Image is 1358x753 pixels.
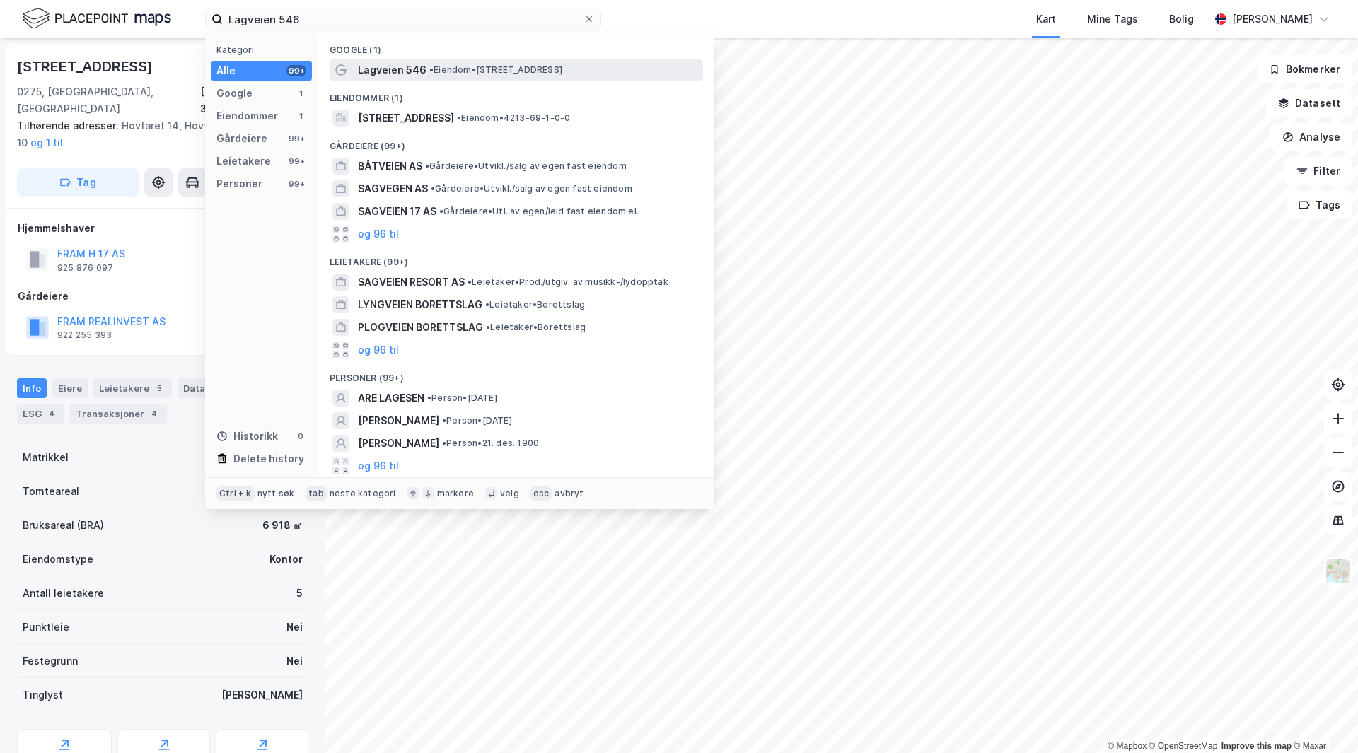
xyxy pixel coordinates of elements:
[286,653,303,670] div: Nei
[442,438,539,449] span: Person • 21. des. 1900
[216,428,278,445] div: Historikk
[442,415,446,426] span: •
[358,158,422,175] span: BÅTVEIEN AS
[485,299,489,310] span: •
[70,404,167,424] div: Transaksjoner
[17,83,200,117] div: 0275, [GEOGRAPHIC_DATA], [GEOGRAPHIC_DATA]
[295,110,306,122] div: 1
[427,392,497,404] span: Person • [DATE]
[318,81,714,107] div: Eiendommer (1)
[216,85,253,102] div: Google
[286,619,303,636] div: Nei
[286,133,306,144] div: 99+
[437,488,474,499] div: markere
[17,55,156,78] div: [STREET_ADDRESS]
[1287,685,1358,753] iframe: Chat Widget
[296,585,303,602] div: 5
[23,6,171,31] img: logo.f888ab2527a4732fd821a326f86c7f29.svg
[295,88,306,99] div: 1
[269,551,303,568] div: Kontor
[17,117,297,151] div: Hovfaret 14, Hovfaret 12, Hovfaret 10
[23,619,69,636] div: Punktleie
[439,206,639,217] span: Gårdeiere • Utl. av egen/leid fast eiendom el.
[555,488,584,499] div: avbryt
[318,33,714,59] div: Google (1)
[295,431,306,442] div: 0
[358,342,399,358] button: og 96 til
[1270,123,1352,151] button: Analyse
[358,296,482,313] span: LYNGVEIEN BORETTSLAG
[57,262,113,274] div: 925 876 097
[358,180,428,197] span: SAGVEGEN AS
[257,488,295,499] div: nytt søk
[530,486,552,501] div: esc
[439,206,443,216] span: •
[1169,11,1194,28] div: Bolig
[1325,558,1352,585] img: Z
[485,299,585,310] span: Leietaker • Borettslag
[429,64,434,75] span: •
[221,687,303,704] div: [PERSON_NAME]
[1257,55,1352,83] button: Bokmerker
[216,175,262,192] div: Personer
[18,288,308,305] div: Gårdeiere
[358,319,483,336] span: PLOGVEIEN BORETTSLAG
[216,130,267,147] div: Gårdeiere
[216,45,312,55] div: Kategori
[93,378,172,398] div: Leietakere
[425,160,429,171] span: •
[1108,741,1147,751] a: Mapbox
[286,178,306,189] div: 99+
[17,119,122,132] span: Tilhørende adresser:
[147,407,161,421] div: 4
[486,322,490,332] span: •
[1266,89,1352,117] button: Datasett
[178,378,231,398] div: Datasett
[427,392,431,403] span: •
[358,274,465,291] span: SAGVEIEN RESORT AS
[425,160,627,172] span: Gårdeiere • Utvikl./salg av egen fast eiendom
[442,415,512,426] span: Person • [DATE]
[52,378,88,398] div: Eiere
[57,329,112,341] div: 922 255 393
[358,435,439,452] span: [PERSON_NAME]
[1036,11,1056,28] div: Kart
[18,220,308,237] div: Hjemmelshaver
[358,62,426,78] span: Lagveien 546
[17,378,47,398] div: Info
[17,168,139,197] button: Tag
[23,653,78,670] div: Festegrunn
[318,245,714,271] div: Leietakere (99+)
[23,585,104,602] div: Antall leietakere
[468,276,668,288] span: Leietaker • Prod./utgiv. av musikk-/lydopptak
[442,438,446,448] span: •
[500,488,519,499] div: velg
[23,449,69,466] div: Matrikkel
[223,8,584,30] input: Søk på adresse, matrikkel, gårdeiere, leietakere eller personer
[457,112,570,124] span: Eiendom • 4213-69-1-0-0
[1232,11,1313,28] div: [PERSON_NAME]
[358,390,424,407] span: ARE LAGESEN
[358,226,399,243] button: og 96 til
[45,407,59,421] div: 4
[431,183,435,194] span: •
[286,156,306,167] div: 99+
[1149,741,1218,751] a: OpenStreetMap
[152,381,166,395] div: 5
[358,457,399,474] button: og 96 til
[306,486,327,501] div: tab
[262,517,303,534] div: 6 918 ㎡
[457,112,461,123] span: •
[216,107,278,124] div: Eiendommer
[468,276,472,287] span: •
[358,203,436,220] span: SAGVEIEN 17 AS
[23,551,93,568] div: Eiendomstype
[1221,741,1292,751] a: Improve this map
[1287,191,1352,219] button: Tags
[233,450,304,467] div: Delete history
[286,65,306,76] div: 99+
[216,153,271,170] div: Leietakere
[1087,11,1138,28] div: Mine Tags
[486,322,586,333] span: Leietaker • Borettslag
